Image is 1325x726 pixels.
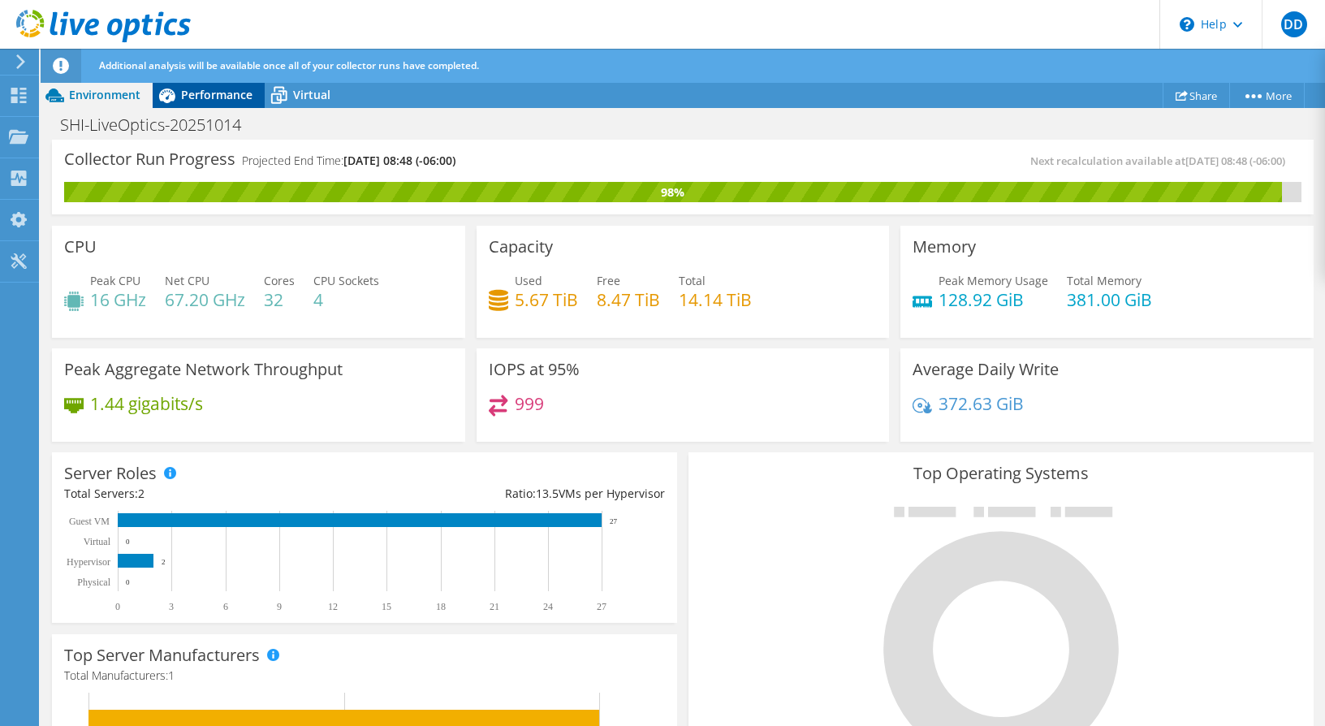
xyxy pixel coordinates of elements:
span: Peak Memory Usage [939,273,1048,288]
span: Environment [69,87,140,102]
span: Virtual [293,87,330,102]
h4: 128.92 GiB [939,291,1048,309]
span: Net CPU [165,273,209,288]
h4: 67.20 GHz [165,291,245,309]
h3: Peak Aggregate Network Throughput [64,361,343,378]
h3: Top Operating Systems [701,465,1301,482]
h4: 999 [515,395,544,413]
text: 24 [543,601,553,612]
h4: 372.63 GiB [939,395,1024,413]
text: 27 [597,601,606,612]
span: CPU Sockets [313,273,379,288]
a: More [1229,83,1305,108]
h3: Server Roles [64,465,157,482]
h4: 32 [264,291,295,309]
div: 98% [64,184,1282,201]
text: 0 [126,538,130,546]
h3: IOPS at 95% [489,361,580,378]
h4: Projected End Time: [242,152,455,170]
text: 6 [223,601,228,612]
text: Hypervisor [67,556,110,568]
h4: 16 GHz [90,291,146,309]
h3: Capacity [489,238,553,256]
span: Next recalculation available at [1030,153,1293,168]
text: Physical [77,577,110,588]
text: 15 [382,601,391,612]
span: 2 [138,486,145,501]
text: 9 [277,601,282,612]
text: 27 [610,517,618,525]
text: 0 [115,601,120,612]
span: DD [1281,11,1307,37]
h3: Average Daily Write [913,361,1059,378]
h4: 5.67 TiB [515,291,578,309]
text: 12 [328,601,338,612]
text: Virtual [84,536,111,547]
h4: 8.47 TiB [597,291,660,309]
h4: 14.14 TiB [679,291,752,309]
h3: Top Server Manufacturers [64,646,260,664]
span: Additional analysis will be available once all of your collector runs have completed. [99,58,479,72]
span: Peak CPU [90,273,140,288]
a: Share [1163,83,1230,108]
span: Total Memory [1067,273,1142,288]
span: Cores [264,273,295,288]
span: [DATE] 08:48 (-06:00) [1185,153,1285,168]
span: Total [679,273,706,288]
svg: \n [1180,17,1194,32]
div: Total Servers: [64,485,365,503]
text: 18 [436,601,446,612]
div: Ratio: VMs per Hypervisor [365,485,665,503]
text: Guest VM [69,516,110,527]
span: 1 [168,668,175,683]
h4: Total Manufacturers: [64,667,665,685]
h3: CPU [64,238,97,256]
text: 0 [126,578,130,586]
h4: 381.00 GiB [1067,291,1152,309]
text: 2 [162,558,166,566]
text: 3 [169,601,174,612]
span: [DATE] 08:48 (-06:00) [343,153,455,168]
span: Used [515,273,542,288]
h4: 4 [313,291,379,309]
span: 13.5 [536,486,559,501]
h3: Memory [913,238,976,256]
h1: SHI-LiveOptics-20251014 [53,116,266,134]
span: Performance [181,87,252,102]
h4: 1.44 gigabits/s [90,395,203,413]
span: Free [597,273,620,288]
text: 21 [490,601,499,612]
